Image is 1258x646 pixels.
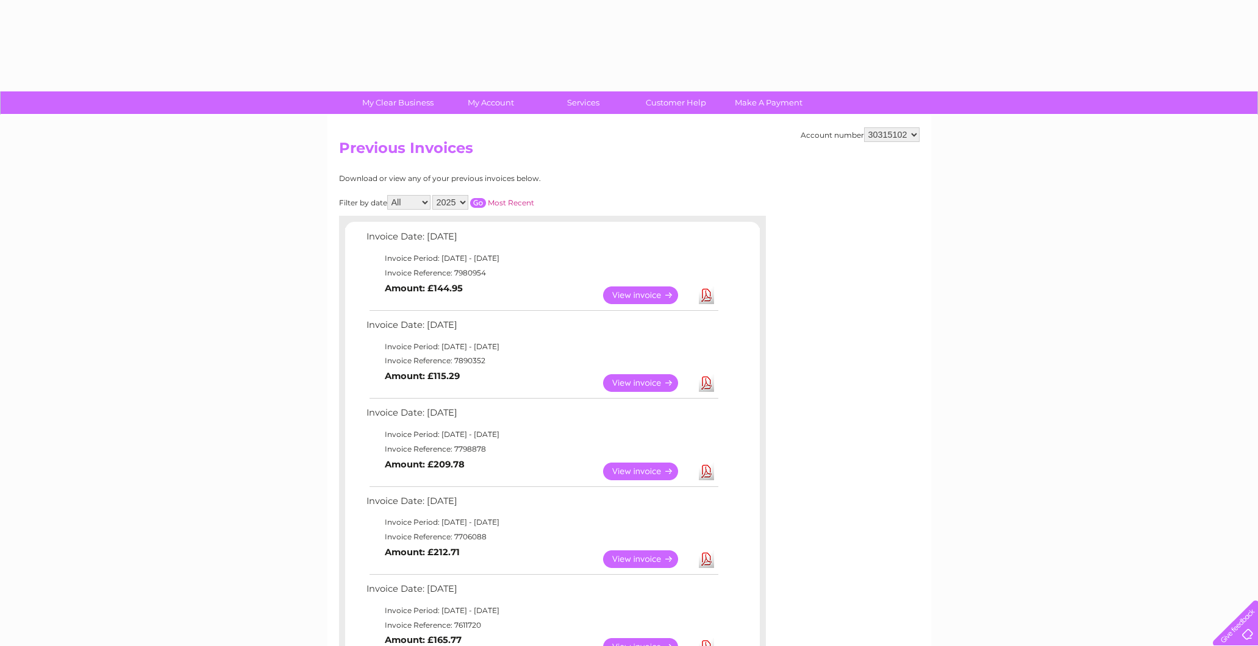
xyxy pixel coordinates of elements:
[385,283,463,294] b: Amount: £144.95
[363,442,720,456] td: Invoice Reference: 7798878
[533,91,634,114] a: Services
[603,374,693,392] a: View
[603,463,693,480] a: View
[363,405,720,427] td: Invoice Date: [DATE]
[699,463,714,480] a: Download
[385,371,460,382] b: Amount: £115.29
[385,459,465,470] b: Amount: £209.78
[603,550,693,568] a: View
[339,174,659,183] div: Download or view any of your previous invoices below.
[363,515,720,530] td: Invoice Period: [DATE] - [DATE]
[363,427,720,442] td: Invoice Period: [DATE] - [DATE]
[363,339,720,354] td: Invoice Period: [DATE] - [DATE]
[385,634,462,645] b: Amount: £165.77
[626,91,726,114] a: Customer Help
[363,251,720,266] td: Invoice Period: [DATE] - [DATE]
[603,286,693,304] a: View
[699,286,714,304] a: Download
[440,91,541,114] a: My Account
[363,581,720,603] td: Invoice Date: [DATE]
[339,140,920,163] h2: Previous Invoices
[385,547,460,558] b: Amount: £212.71
[348,91,448,114] a: My Clear Business
[488,198,534,207] a: Most Recent
[699,374,714,392] a: Download
[699,550,714,568] a: Download
[363,317,720,339] td: Invoice Date: [DATE]
[363,229,720,251] td: Invoice Date: [DATE]
[363,530,720,544] td: Invoice Reference: 7706088
[363,353,720,368] td: Invoice Reference: 7890352
[363,603,720,618] td: Invoice Period: [DATE] - [DATE]
[363,493,720,516] td: Invoice Date: [DATE]
[718,91,819,114] a: Make A Payment
[363,618,720,633] td: Invoice Reference: 7611720
[339,195,659,210] div: Filter by date
[801,127,920,142] div: Account number
[363,266,720,280] td: Invoice Reference: 7980954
